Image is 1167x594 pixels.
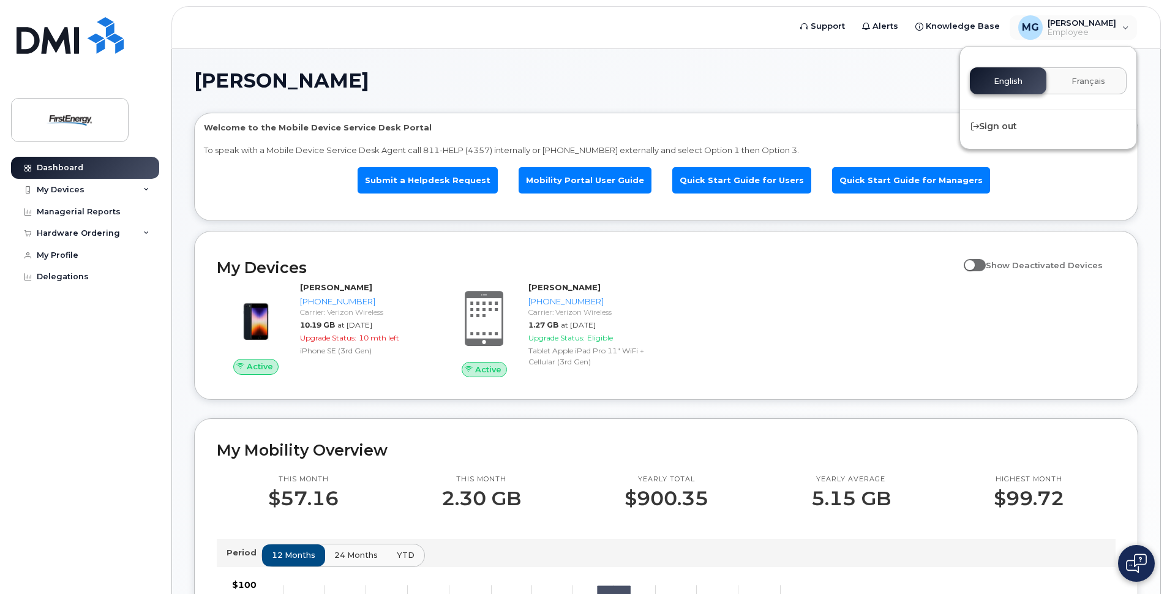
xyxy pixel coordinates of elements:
p: Period [227,547,261,558]
img: image20231002-3703462-1angbar.jpeg [227,288,285,347]
a: Quick Start Guide for Users [672,167,811,194]
strong: [PERSON_NAME] [300,282,372,292]
span: YTD [397,549,415,561]
p: To speak with a Mobile Device Service Desk Agent call 811-HELP (4357) internally or [PHONE_NUMBER... [204,145,1128,156]
span: [PERSON_NAME] [194,72,369,90]
p: $99.72 [994,487,1064,509]
p: Yearly total [625,475,708,484]
a: Mobility Portal User Guide [519,167,651,194]
a: Submit a Helpdesk Request [358,167,498,194]
a: Active[PERSON_NAME][PHONE_NUMBER]Carrier: Verizon Wireless1.27 GBat [DATE]Upgrade Status:Eligible... [445,282,659,377]
p: Yearly average [811,475,891,484]
a: Active[PERSON_NAME][PHONE_NUMBER]Carrier: Verizon Wireless10.19 GBat [DATE]Upgrade Status:10 mth ... [217,282,430,375]
p: Highest month [994,475,1064,484]
h2: My Devices [217,258,958,277]
p: 5.15 GB [811,487,891,509]
span: at [DATE] [561,320,596,329]
span: 10.19 GB [300,320,335,329]
span: Eligible [587,333,613,342]
p: $900.35 [625,487,708,509]
div: Carrier: Verizon Wireless [528,307,654,317]
img: Open chat [1126,554,1147,573]
div: [PHONE_NUMBER] [528,296,654,307]
div: Tablet Apple iPad Pro 11" WiFi + Cellular (3rd Gen) [528,345,654,366]
p: Welcome to the Mobile Device Service Desk Portal [204,122,1128,133]
span: Français [1071,77,1105,86]
strong: [PERSON_NAME] [528,282,601,292]
p: This month [268,475,339,484]
span: Active [475,364,501,375]
span: 24 months [334,549,378,561]
div: Sign out [960,115,1136,138]
span: Show Deactivated Devices [986,260,1103,270]
input: Show Deactivated Devices [964,254,974,263]
span: Active [247,361,273,372]
tspan: $100 [232,579,257,590]
div: iPhone SE (3rd Gen) [300,345,426,356]
p: 2.30 GB [441,487,521,509]
div: Carrier: Verizon Wireless [300,307,426,317]
span: at [DATE] [337,320,372,329]
div: [PHONE_NUMBER] [300,296,426,307]
a: Quick Start Guide for Managers [832,167,990,194]
p: $57.16 [268,487,339,509]
span: Upgrade Status: [300,333,356,342]
span: 1.27 GB [528,320,558,329]
h2: My Mobility Overview [217,441,1116,459]
span: Upgrade Status: [528,333,585,342]
span: 10 mth left [359,333,399,342]
p: This month [441,475,521,484]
